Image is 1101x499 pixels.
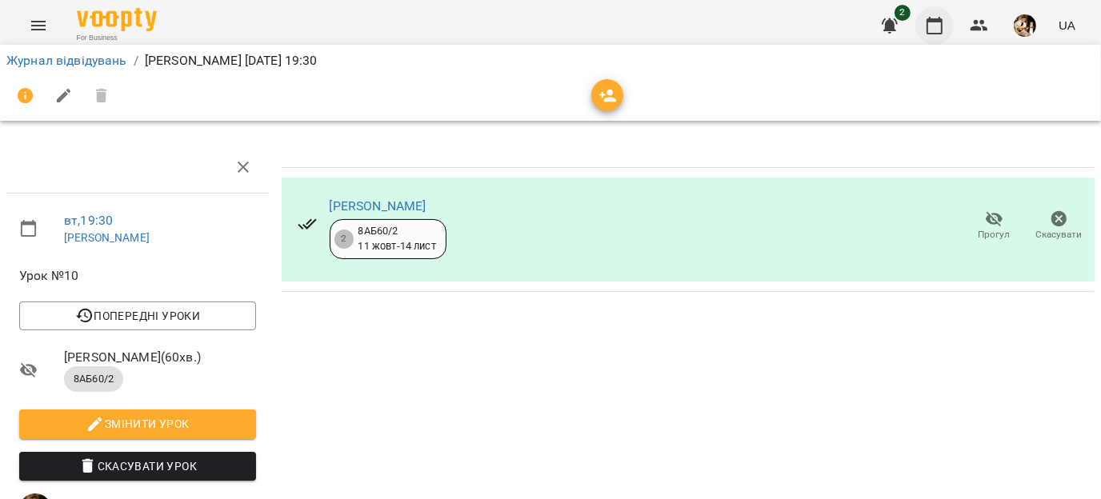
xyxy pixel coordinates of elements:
[19,452,256,481] button: Скасувати Урок
[1036,228,1083,242] span: Скасувати
[64,348,256,367] span: [PERSON_NAME] ( 60 хв. )
[145,51,318,70] p: [PERSON_NAME] [DATE] 19:30
[979,228,1011,242] span: Прогул
[334,230,354,249] div: 2
[19,409,256,438] button: Змінити урок
[1014,14,1036,37] img: 0162ea527a5616b79ea1cf03ccdd73a5.jpg
[1052,10,1082,40] button: UA
[1027,204,1091,249] button: Скасувати
[64,213,113,228] a: вт , 19:30
[19,266,256,285] span: Урок №10
[6,51,1095,70] nav: breadcrumb
[32,414,243,433] span: Змінити урок
[895,5,911,21] span: 2
[6,53,127,68] a: Журнал відвідувань
[1059,17,1075,34] span: UA
[358,224,436,253] div: 8АБ60/2 11 жовт - 14 лист
[19,6,58,45] button: Menu
[32,457,243,476] span: Скасувати Урок
[134,51,138,70] li: /
[77,8,157,31] img: Voopty Logo
[77,33,157,43] span: For Business
[32,306,243,325] span: Попередні уроки
[64,231,150,244] a: [PERSON_NAME]
[19,301,256,330] button: Попередні уроки
[64,372,123,386] span: 8АБ60/2
[962,204,1027,249] button: Прогул
[330,198,426,214] a: [PERSON_NAME]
